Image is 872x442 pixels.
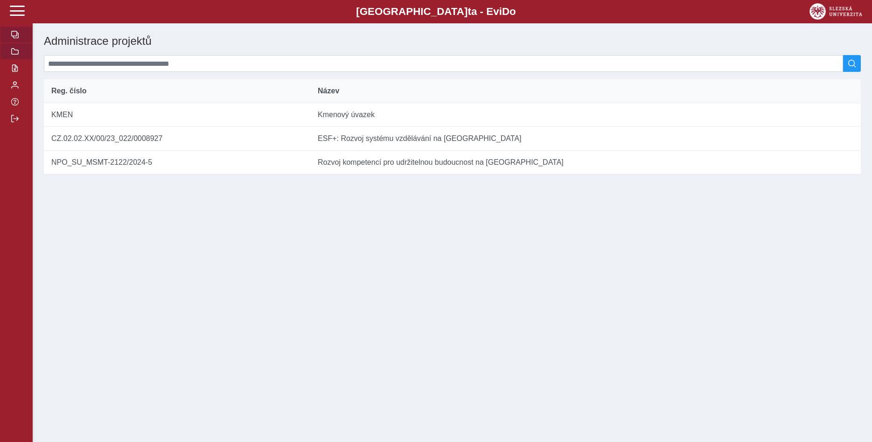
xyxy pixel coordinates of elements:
span: o [509,6,516,17]
span: t [467,6,471,17]
td: NPO_SU_MSMT-2122/2024-5 [44,151,310,175]
td: Rozvoj kompetencí pro udržitelnou budoucnost na [GEOGRAPHIC_DATA] [310,151,861,175]
img: logo_web_su.png [809,3,862,20]
span: Reg. číslo [51,87,87,95]
h1: Administrace projektů [40,31,727,51]
span: Název [318,87,339,95]
td: ESF+: Rozvoj systému vzdělávání na [GEOGRAPHIC_DATA] [310,127,861,151]
td: CZ.02.02.XX/00/23_022/0008927 [44,127,310,151]
span: D [502,6,509,17]
td: Kmenový úvazek [310,103,861,127]
td: KMEN [44,103,310,127]
b: [GEOGRAPHIC_DATA] a - Evi [28,6,844,18]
